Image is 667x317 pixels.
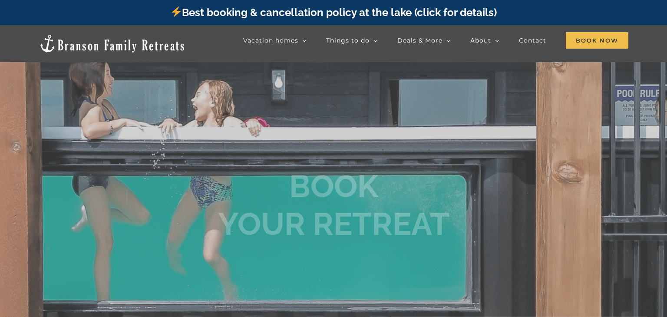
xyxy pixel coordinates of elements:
span: Deals & More [397,37,442,43]
span: Things to do [326,37,370,43]
a: Best booking & cancellation policy at the lake (click for details) [170,6,497,19]
a: Contact [519,32,546,49]
b: BOOK YOUR RETREAT [218,168,449,242]
span: Vacation homes [243,37,298,43]
a: Things to do [326,32,378,49]
span: About [470,37,491,43]
a: About [470,32,499,49]
a: Vacation homes [243,32,307,49]
a: Deals & More [397,32,451,49]
a: Book Now [566,32,628,49]
nav: Main Menu [243,32,628,49]
span: Contact [519,37,546,43]
img: ⚡️ [171,7,182,17]
img: Branson Family Retreats Logo [39,34,186,53]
